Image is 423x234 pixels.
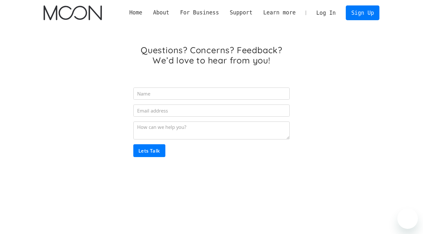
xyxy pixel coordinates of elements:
a: Home [124,9,148,17]
div: For Business [175,9,224,17]
div: Learn more [258,9,301,17]
h1: Questions? Concerns? Feedback? We’d love to hear from you! [133,45,290,65]
input: Lets Talk [133,144,165,157]
div: Learn more [263,9,295,17]
a: Sign Up [346,5,379,20]
div: Support [230,9,253,17]
div: About [153,9,170,17]
div: For Business [180,9,219,17]
input: Email address [133,104,290,117]
a: home [44,5,102,20]
iframe: Button to launch messaging window [397,208,418,229]
form: Email Form [133,83,290,157]
div: About [148,9,175,17]
input: Name [133,88,290,100]
img: Moon Logo [44,5,102,20]
div: Support [224,9,258,17]
a: Log In [311,6,341,20]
